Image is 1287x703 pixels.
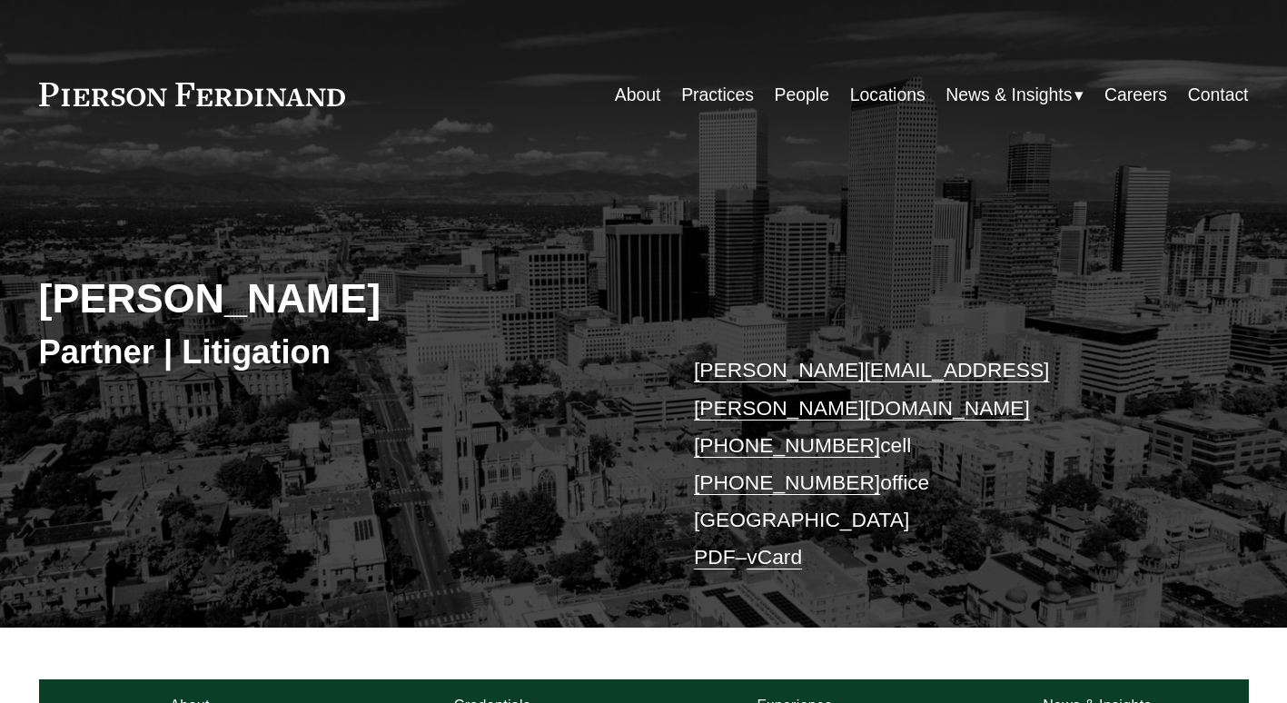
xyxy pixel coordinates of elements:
[1188,77,1249,113] a: Contact
[39,332,644,372] h3: Partner | Litigation
[850,77,926,113] a: Locations
[681,77,754,113] a: Practices
[694,433,880,457] a: [PHONE_NUMBER]
[945,77,1084,113] a: folder dropdown
[945,79,1072,111] span: News & Insights
[694,470,880,494] a: [PHONE_NUMBER]
[694,358,1049,419] a: [PERSON_NAME][EMAIL_ADDRESS][PERSON_NAME][DOMAIN_NAME]
[1104,77,1167,113] a: Careers
[747,545,802,569] a: vCard
[39,274,644,323] h2: [PERSON_NAME]
[775,77,829,113] a: People
[615,77,661,113] a: About
[694,351,1198,575] p: cell office [GEOGRAPHIC_DATA] –
[694,545,736,569] a: PDF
